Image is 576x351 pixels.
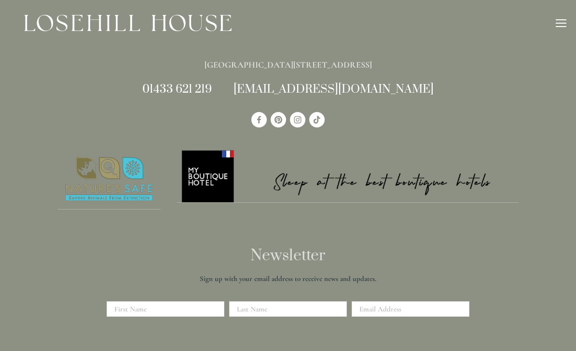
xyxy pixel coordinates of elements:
[271,112,286,127] a: Pinterest
[110,273,466,284] p: Sign up with your email address to receive news and updates.
[57,57,519,72] p: [GEOGRAPHIC_DATA][STREET_ADDRESS]
[177,149,519,203] a: My Boutique Hotel - Logo
[290,112,305,127] a: Instagram
[110,247,466,265] h2: Newsletter
[352,301,469,317] input: Email Address
[177,149,519,202] img: My Boutique Hotel - Logo
[142,82,212,97] a: 01433 621 219
[309,112,325,127] a: TikTok
[251,112,267,127] a: Losehill House Hotel & Spa
[107,301,224,317] input: First Name
[274,336,302,345] span: Sign Up
[233,82,434,97] a: [EMAIL_ADDRESS][DOMAIN_NAME]
[57,149,161,210] a: Nature's Safe - Logo
[229,301,347,317] input: Last Name
[57,149,161,210] img: Nature's Safe - Logo
[24,14,232,31] img: Losehill House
